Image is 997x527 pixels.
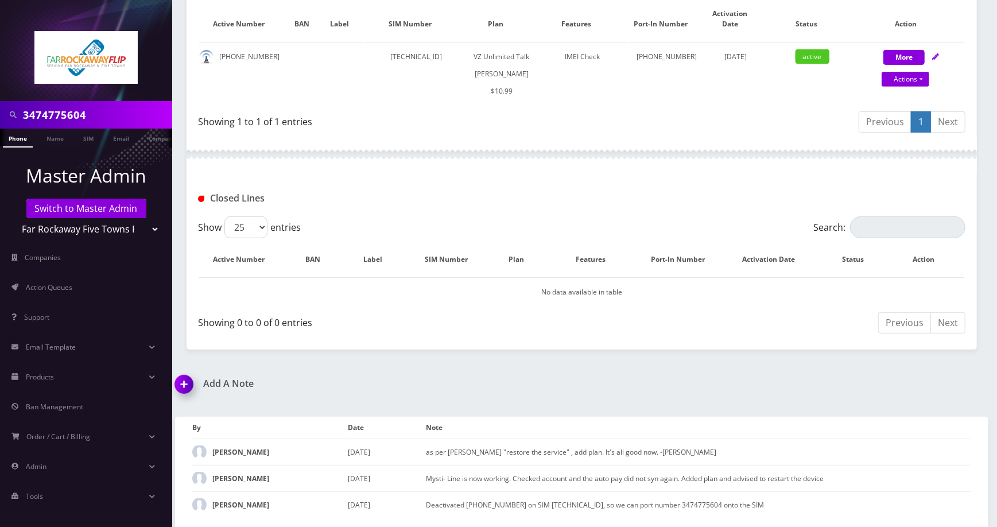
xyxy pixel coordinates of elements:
[426,465,971,491] td: Mysti- Line is now working. Checked account and the auto pay did not syn again. Added plan and ad...
[551,243,642,276] th: Features: activate to sort column ascending
[199,42,290,106] td: [PHONE_NUMBER]
[426,417,971,439] th: Note
[25,253,61,262] span: Companies
[26,282,72,292] span: Action Queues
[537,48,627,65] div: IMEI Check
[824,243,894,276] th: Status: activate to sort column ascending
[895,243,964,276] th: Action : activate to sort column ascending
[467,42,536,106] td: VZ Unlimited Talk [PERSON_NAME] $10.99
[26,199,146,218] a: Switch to Master Admin
[26,372,54,382] span: Products
[198,216,301,238] label: Show entries
[878,312,931,334] a: Previous
[24,312,49,322] span: Support
[426,491,971,518] td: Deactivated [PHONE_NUMBER] on SIM [TECHNICAL_ID], so we can port number 3474775604 onto the SIM
[411,243,494,276] th: SIM Number: activate to sort column ascending
[348,439,426,466] td: [DATE]
[882,72,929,87] a: Actions
[199,277,964,307] td: No data available in table
[930,312,965,334] a: Next
[143,129,181,146] a: Company
[34,31,138,84] img: Far Rockaway Five Towns Flip
[175,378,573,389] a: Add A Note
[727,243,823,276] th: Activation Date: activate to sort column ascending
[212,447,269,457] strong: [PERSON_NAME]
[850,216,965,238] input: Search:
[77,129,99,146] a: SIM
[347,243,410,276] th: Label: activate to sort column ascending
[26,402,83,412] span: Ban Management
[198,196,204,202] img: Closed Lines
[192,417,348,439] th: By
[3,129,33,148] a: Phone
[26,491,43,501] span: Tools
[199,50,214,64] img: default.png
[911,111,931,133] a: 1
[796,49,829,64] span: active
[426,439,971,466] td: as per [PERSON_NAME] "restore the service" , add plan. It's all good now. -[PERSON_NAME]
[366,42,466,106] td: [TECHNICAL_ID]
[26,342,76,352] span: Email Template
[212,500,269,510] strong: [PERSON_NAME]
[883,50,925,65] button: More
[930,111,965,133] a: Next
[27,432,91,441] span: Order / Cart / Billing
[198,110,573,129] div: Showing 1 to 1 of 1 entries
[41,129,69,146] a: Name
[107,129,135,146] a: Email
[348,417,426,439] th: Date
[725,52,747,61] span: [DATE]
[212,474,269,483] strong: [PERSON_NAME]
[198,193,443,204] h1: Closed Lines
[291,243,346,276] th: BAN: activate to sort column ascending
[643,243,726,276] th: Port-In Number: activate to sort column ascending
[23,104,169,126] input: Search in Company
[629,42,705,106] td: [PHONE_NUMBER]
[224,216,267,238] select: Showentries
[348,491,426,518] td: [DATE]
[348,465,426,491] td: [DATE]
[26,462,46,471] span: Admin
[859,111,911,133] a: Previous
[813,216,965,238] label: Search:
[495,243,550,276] th: Plan: activate to sort column ascending
[198,311,573,330] div: Showing 0 to 0 of 0 entries
[199,243,290,276] th: Active Number: activate to sort column descending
